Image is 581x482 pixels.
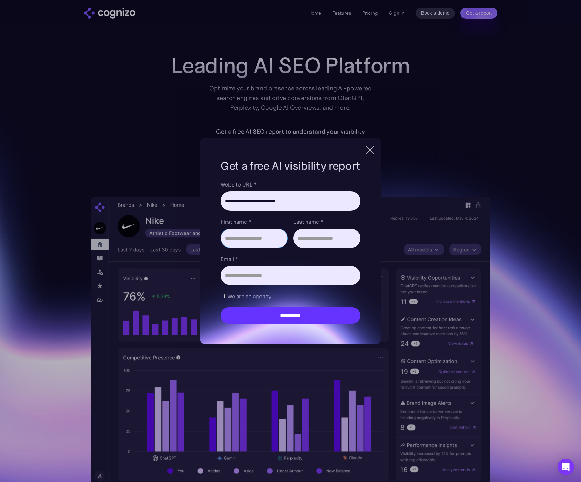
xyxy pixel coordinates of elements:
[221,255,360,263] label: Email *
[293,218,360,226] label: Last name *
[221,180,360,324] form: Brand Report Form
[227,292,271,300] span: We are an agency
[558,459,574,475] div: Open Intercom Messenger
[221,218,288,226] label: First name *
[221,158,360,173] h1: Get a free AI visibility report
[221,180,360,189] label: Website URL *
